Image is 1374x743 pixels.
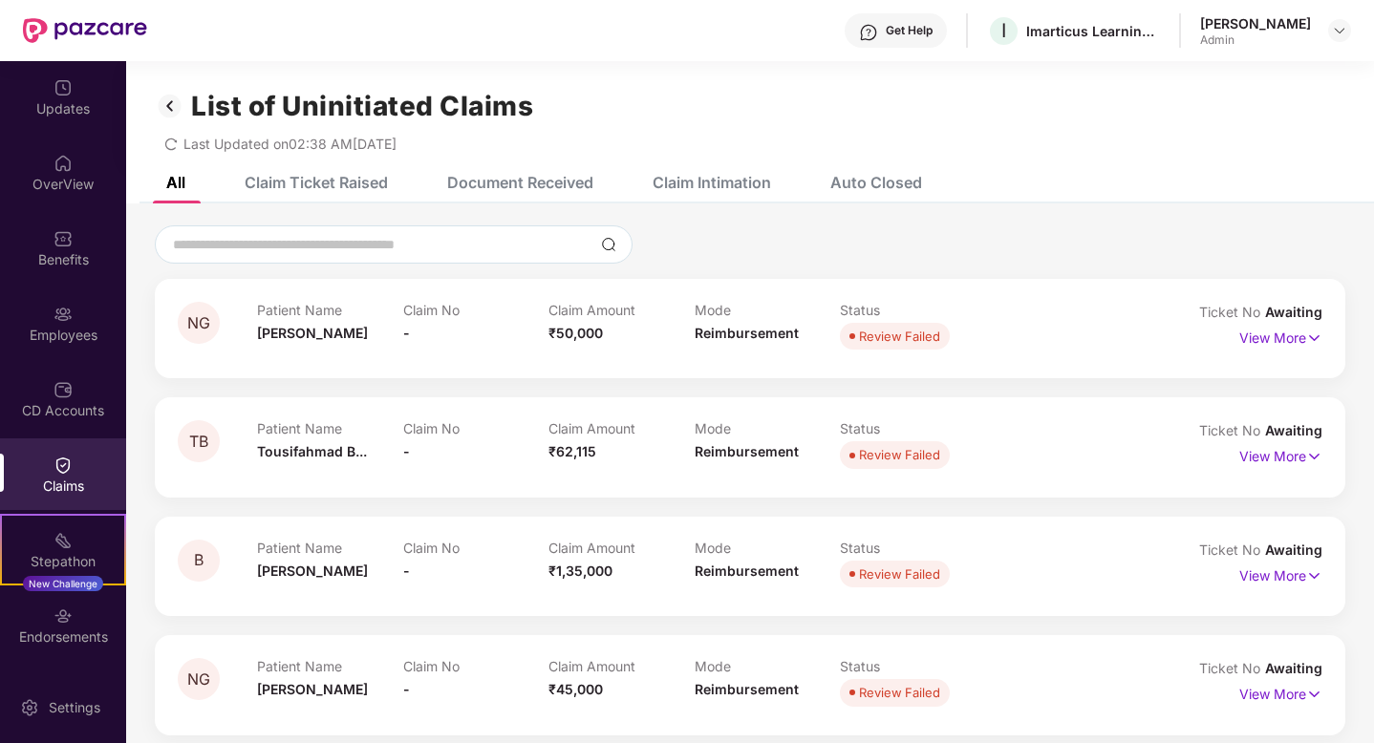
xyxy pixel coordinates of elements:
p: Claim No [403,302,549,318]
div: Stepathon [2,552,124,571]
span: NG [187,671,210,688]
span: - [403,443,410,459]
div: Review Failed [859,327,940,346]
div: Auto Closed [830,173,922,192]
p: Claim Amount [548,540,695,556]
span: - [403,325,410,341]
div: Review Failed [859,564,940,584]
div: Review Failed [859,445,940,464]
span: Ticket No [1199,660,1265,676]
img: svg+xml;base64,PHN2ZyBpZD0iSGVscC0zMngzMiIgeG1sbnM9Imh0dHA6Ly93d3cudzMub3JnLzIwMDAvc3ZnIiB3aWR0aD... [859,23,878,42]
span: Reimbursement [695,681,799,697]
span: TB [189,434,208,450]
img: svg+xml;base64,PHN2ZyBpZD0iU2V0dGluZy0yMHgyMCIgeG1sbnM9Imh0dHA6Ly93d3cudzMub3JnLzIwMDAvc3ZnIiB3aW... [20,698,39,717]
span: [PERSON_NAME] [257,325,368,341]
div: New Challenge [23,576,103,591]
div: Imarticus Learning Private Limited [1026,22,1160,40]
img: svg+xml;base64,PHN2ZyB4bWxucz0iaHR0cDovL3d3dy53My5vcmcvMjAwMC9zdmciIHdpZHRoPSIxNyIgaGVpZ2h0PSIxNy... [1306,565,1322,586]
img: svg+xml;base64,PHN2ZyBpZD0iSG9tZSIgeG1sbnM9Imh0dHA6Ly93d3cudzMub3JnLzIwMDAvc3ZnIiB3aWR0aD0iMjAiIG... [54,154,73,173]
p: Mode [695,540,841,556]
img: svg+xml;base64,PHN2ZyB4bWxucz0iaHR0cDovL3d3dy53My5vcmcvMjAwMC9zdmciIHdpZHRoPSIxNyIgaGVpZ2h0PSIxNy... [1306,446,1322,467]
p: Patient Name [257,302,403,318]
span: - [403,681,410,697]
p: Status [840,302,986,318]
p: Claim No [403,420,549,436]
div: [PERSON_NAME] [1200,14,1311,32]
img: svg+xml;base64,PHN2ZyB4bWxucz0iaHR0cDovL3d3dy53My5vcmcvMjAwMC9zdmciIHdpZHRoPSIxNyIgaGVpZ2h0PSIxNy... [1306,684,1322,705]
span: Tousifahmad B... [257,443,367,459]
div: Get Help [886,23,933,38]
img: svg+xml;base64,PHN2ZyBpZD0iQmVuZWZpdHMiIHhtbG5zPSJodHRwOi8vd3d3LnczLm9yZy8yMDAwL3N2ZyIgd2lkdGg9Ij... [54,229,73,248]
span: Ticket No [1199,304,1265,320]
p: Claim Amount [548,658,695,674]
h1: List of Uninitiated Claims [191,90,533,122]
p: View More [1239,561,1322,586]
span: - [403,563,410,579]
span: Awaiting [1265,304,1322,320]
span: Awaiting [1265,541,1322,558]
span: Ticket No [1199,541,1265,558]
p: Patient Name [257,658,403,674]
img: svg+xml;base64,PHN2ZyBpZD0iRW1wbG95ZWVzIiB4bWxucz0iaHR0cDovL3d3dy53My5vcmcvMjAwMC9zdmciIHdpZHRoPS... [54,305,73,324]
p: Claim No [403,540,549,556]
span: I [1001,19,1006,42]
span: ₹1,35,000 [548,563,612,579]
p: Status [840,420,986,436]
img: New Pazcare Logo [23,18,147,43]
span: Last Updated on 02:38 AM[DATE] [183,136,397,152]
span: Reimbursement [695,563,799,579]
img: svg+xml;base64,PHN2ZyBpZD0iRHJvcGRvd24tMzJ4MzIiIHhtbG5zPSJodHRwOi8vd3d3LnczLm9yZy8yMDAwL3N2ZyIgd2... [1332,23,1347,38]
p: View More [1239,441,1322,467]
img: svg+xml;base64,PHN2ZyBpZD0iRW5kb3JzZW1lbnRzIiB4bWxucz0iaHR0cDovL3d3dy53My5vcmcvMjAwMC9zdmciIHdpZH... [54,606,73,626]
p: Claim Amount [548,420,695,436]
p: Claim No [403,658,549,674]
img: svg+xml;base64,PHN2ZyBpZD0iVXBkYXRlZCIgeG1sbnM9Imh0dHA6Ly93d3cudzMub3JnLzIwMDAvc3ZnIiB3aWR0aD0iMj... [54,78,73,97]
p: Patient Name [257,420,403,436]
p: Status [840,540,986,556]
img: svg+xml;base64,PHN2ZyB4bWxucz0iaHR0cDovL3d3dy53My5vcmcvMjAwMC9zdmciIHdpZHRoPSIxNyIgaGVpZ2h0PSIxNy... [1306,328,1322,349]
div: All [166,173,185,192]
span: Ticket No [1199,422,1265,438]
div: Document Received [447,173,593,192]
span: B [194,552,204,568]
img: svg+xml;base64,PHN2ZyBpZD0iQ2xhaW0iIHhtbG5zPSJodHRwOi8vd3d3LnczLm9yZy8yMDAwL3N2ZyIgd2lkdGg9IjIwIi... [54,456,73,475]
p: Mode [695,658,841,674]
div: Settings [43,698,106,717]
p: Claim Amount [548,302,695,318]
p: Mode [695,302,841,318]
p: Patient Name [257,540,403,556]
div: Review Failed [859,683,940,702]
span: Reimbursement [695,325,799,341]
div: Claim Ticket Raised [245,173,388,192]
span: Awaiting [1265,660,1322,676]
p: Mode [695,420,841,436]
p: View More [1239,323,1322,349]
span: [PERSON_NAME] [257,681,368,697]
span: [PERSON_NAME] [257,563,368,579]
img: svg+xml;base64,PHN2ZyBpZD0iU2VhcmNoLTMyeDMyIiB4bWxucz0iaHR0cDovL3d3dy53My5vcmcvMjAwMC9zdmciIHdpZH... [601,237,616,252]
span: Reimbursement [695,443,799,459]
img: svg+xml;base64,PHN2ZyB3aWR0aD0iMzIiIGhlaWdodD0iMzIiIHZpZXdCb3g9IjAgMCAzMiAzMiIgZmlsbD0ibm9uZSIgeG... [155,90,185,122]
img: svg+xml;base64,PHN2ZyB4bWxucz0iaHR0cDovL3d3dy53My5vcmcvMjAwMC9zdmciIHdpZHRoPSIyMSIgaGVpZ2h0PSIyMC... [54,531,73,550]
span: redo [164,136,178,152]
span: ₹45,000 [548,681,603,697]
span: Awaiting [1265,422,1322,438]
img: svg+xml;base64,PHN2ZyBpZD0iQ0RfQWNjb3VudHMiIGRhdGEtbmFtZT0iQ0QgQWNjb3VudHMiIHhtbG5zPSJodHRwOi8vd3... [54,380,73,399]
div: Admin [1200,32,1311,48]
p: View More [1239,679,1322,705]
span: ₹50,000 [548,325,603,341]
div: Claim Intimation [653,173,771,192]
span: ₹62,115 [548,443,596,459]
span: NG [187,315,210,331]
p: Status [840,658,986,674]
